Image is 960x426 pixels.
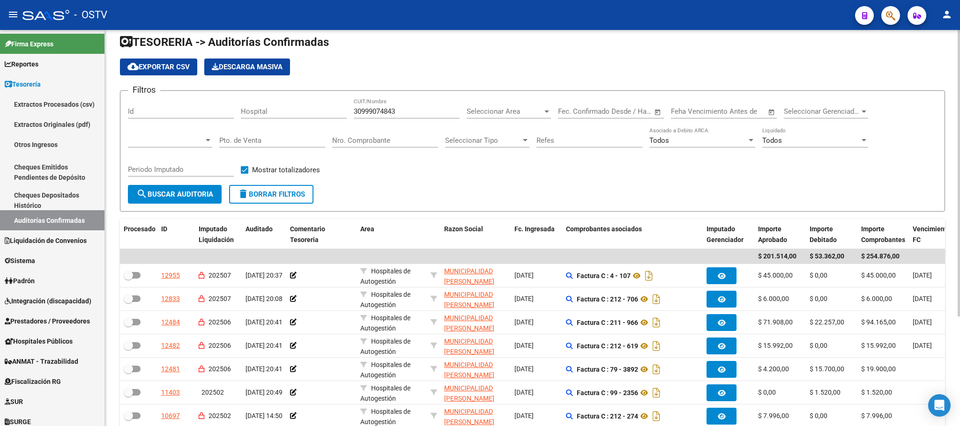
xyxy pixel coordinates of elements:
[5,296,91,306] span: Integración (discapacidad)
[514,318,534,326] span: [DATE]
[161,340,180,351] div: 12482
[246,272,283,279] span: [DATE] 20:37
[445,136,521,145] span: Seleccionar Tipo
[444,384,507,413] span: MUNICIPALIDAD [PERSON_NAME][GEOGRAPHIC_DATA]
[643,268,655,283] i: Descargar documento
[861,365,896,373] span: $ 19.900,00
[204,59,290,75] button: Descarga Masiva
[784,107,860,116] span: Seleccionar Gerenciador
[861,252,900,260] span: $ 254.876,00
[810,225,837,243] span: Importe Debitado
[444,406,507,426] div: - 30999074843
[5,376,61,387] span: Fiscalización RG
[246,295,283,302] span: [DATE] 20:08
[754,219,806,250] datatable-header-cell: Importe Aprobado
[5,397,23,407] span: SUR
[290,225,325,243] span: Comentario Tesoreria
[246,318,283,326] span: [DATE] 20:41
[5,39,53,49] span: Firma Express
[913,225,951,243] span: Vencimiento FC
[246,342,283,349] span: [DATE] 20:41
[444,313,507,332] div: - 30999074843
[444,267,507,296] span: MUNICIPALIDAD [PERSON_NAME][GEOGRAPHIC_DATA]
[861,412,892,419] span: $ 7.996,00
[444,314,507,343] span: MUNICIPALIDAD [PERSON_NAME][GEOGRAPHIC_DATA]
[208,318,231,326] span: 202506
[128,83,160,96] h3: Filtros
[577,295,638,303] strong: Factura C : 212 - 706
[5,256,35,266] span: Sistema
[810,365,844,373] span: $ 15.700,00
[467,107,543,116] span: Seleccionar Area
[806,219,857,250] datatable-header-cell: Importe Debitado
[650,315,662,330] i: Descargar documento
[5,276,35,286] span: Padrón
[360,267,410,286] span: Hospitales de Autogestión
[514,225,555,233] span: Fc. Ingresada
[360,338,410,356] span: Hospitales de Autogestión
[913,272,932,279] span: [DATE]
[558,107,588,116] input: Start date
[201,389,224,396] span: 202502
[161,225,167,233] span: ID
[861,295,892,302] span: $ 6.000,00
[208,342,231,349] span: 202506
[120,36,329,49] span: TESORERIA -> Auditorías Confirmadas
[161,294,180,304] div: 12833
[360,225,374,233] span: Area
[204,59,290,75] app-download-masive: Descarga masiva de comprobantes (adjuntos)
[758,225,787,243] span: Importe Aprobado
[707,225,744,243] span: Imputado Gerenciador
[514,342,534,349] span: [DATE]
[913,318,932,326] span: [DATE]
[577,412,638,420] strong: Factura C : 212 - 274
[161,270,180,281] div: 12955
[246,389,283,396] span: [DATE] 20:49
[913,342,932,349] span: [DATE]
[252,164,320,176] span: Mostrar totalizadores
[195,219,242,250] datatable-header-cell: Imputado Liquidación
[703,219,754,250] datatable-header-cell: Imputado Gerenciador
[440,219,511,250] datatable-header-cell: Razon Social
[360,384,410,403] span: Hospitales de Autogestión
[758,272,793,279] span: $ 45.000,00
[511,219,562,250] datatable-header-cell: Fc. Ingresada
[136,190,213,198] span: Buscar Auditoria
[562,219,703,250] datatable-header-cell: Comprobantes asociados
[5,79,41,89] span: Tesorería
[650,385,662,400] i: Descargar documento
[5,316,90,326] span: Prestadores / Proveedores
[136,188,148,199] mat-icon: search
[120,59,197,75] button: Exportar CSV
[577,342,638,350] strong: Factura C : 212 - 619
[810,318,844,326] span: $ 22.257,00
[758,412,789,419] span: $ 7.996,00
[5,336,73,346] span: Hospitales Públicos
[653,107,663,118] button: Open calendar
[758,365,789,373] span: $ 4.200,00
[238,188,249,199] mat-icon: delete
[208,412,231,419] span: 202502
[650,338,662,353] i: Descargar documento
[7,9,19,20] mat-icon: menu
[577,389,638,397] strong: Factura C : 99 - 2356
[360,291,410,309] span: Hospitales de Autogestión
[444,225,483,233] span: Razon Social
[649,136,669,145] span: Todos
[128,185,222,204] button: Buscar Auditoria
[861,225,905,243] span: Importe Comprobantes
[514,295,534,302] span: [DATE]
[514,272,534,279] span: [DATE]
[161,387,180,398] div: 11403
[762,136,782,145] span: Todos
[577,319,638,326] strong: Factura C : 211 - 966
[514,412,534,419] span: [DATE]
[161,411,180,421] div: 10697
[5,59,38,69] span: Reportes
[810,412,827,419] span: $ 0,00
[758,295,789,302] span: $ 6.000,00
[810,342,827,349] span: $ 0,00
[758,318,793,326] span: $ 71.908,00
[861,318,896,326] span: $ 94.165,00
[124,225,156,233] span: Procesado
